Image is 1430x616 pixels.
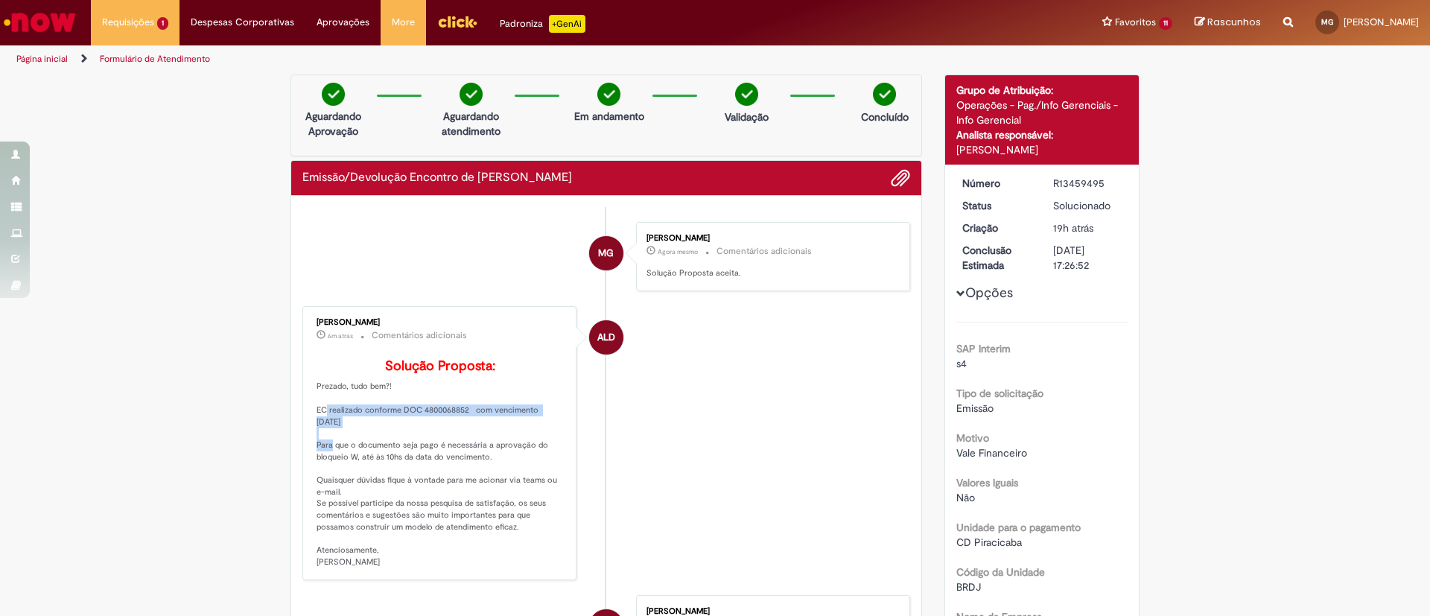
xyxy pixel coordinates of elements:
span: CD Piracicaba [956,536,1022,549]
p: Aguardando atendimento [435,109,507,139]
b: SAP Interim [956,342,1011,355]
span: Agora mesmo [658,247,698,256]
span: BRDJ [956,580,981,594]
span: Vale Financeiro [956,446,1027,460]
dt: Número [951,176,1043,191]
time: 29/08/2025 11:52:08 [658,247,698,256]
img: click_logo_yellow_360x200.png [437,10,477,33]
p: Em andamento [574,109,644,124]
img: check-circle-green.png [735,83,758,106]
div: Operações - Pag./Info Gerenciais - Info Gerencial [956,98,1128,127]
p: Concluído [861,109,909,124]
div: [PERSON_NAME] [646,234,894,243]
span: MG [1321,17,1333,27]
div: [PERSON_NAME] [956,142,1128,157]
dt: Status [951,198,1043,213]
dt: Criação [951,220,1043,235]
img: ServiceNow [1,7,78,37]
span: Não [956,491,975,504]
span: s4 [956,357,967,370]
b: Solução Proposta: [385,358,495,375]
small: Comentários adicionais [716,245,812,258]
b: Motivo [956,431,989,445]
span: 19h atrás [1053,221,1093,235]
div: Andressa Luiza Da Silva [589,320,623,355]
p: Prezado, tudo bem?! EC realizado conforme DOC 4800068852 com vencimento [DATE] Para que o documen... [317,359,565,568]
div: Solucionado [1053,198,1122,213]
div: 28/08/2025 17:18:25 [1053,220,1122,235]
span: 11 [1159,17,1172,30]
span: Despesas Corporativas [191,15,294,30]
a: Rascunhos [1195,16,1261,30]
span: Emissão [956,401,994,415]
img: check-circle-green.png [460,83,483,106]
span: More [392,15,415,30]
small: Comentários adicionais [372,329,467,342]
div: Padroniza [500,15,585,33]
b: Unidade para o pagamento [956,521,1081,534]
div: Matheus De Barros Giampaoli [589,236,623,270]
p: Solução Proposta aceita. [646,267,894,279]
span: Aprovações [317,15,369,30]
img: check-circle-green.png [873,83,896,106]
dt: Conclusão Estimada [951,243,1043,273]
img: check-circle-green.png [597,83,620,106]
h2: Emissão/Devolução Encontro de Contas Fornecedor Histórico de tíquete [302,171,572,185]
span: Requisições [102,15,154,30]
b: Tipo de solicitação [956,387,1043,400]
span: 6m atrás [328,331,353,340]
span: 1 [157,17,168,30]
span: Rascunhos [1207,15,1261,29]
button: Adicionar anexos [891,168,910,188]
p: Aguardando Aprovação [297,109,369,139]
div: R13459495 [1053,176,1122,191]
div: Analista responsável: [956,127,1128,142]
time: 28/08/2025 17:18:25 [1053,221,1093,235]
span: [PERSON_NAME] [1344,16,1419,28]
b: Valores Iguais [956,476,1018,489]
div: [PERSON_NAME] [317,318,565,327]
div: Grupo de Atribuição: [956,83,1128,98]
p: +GenAi [549,15,585,33]
img: check-circle-green.png [322,83,345,106]
a: Formulário de Atendimento [100,53,210,65]
div: [PERSON_NAME] [646,607,894,616]
ul: Trilhas de página [11,45,942,73]
a: Página inicial [16,53,68,65]
span: MG [598,235,614,271]
span: ALD [597,320,615,355]
div: [DATE] 17:26:52 [1053,243,1122,273]
b: Código da Unidade [956,565,1045,579]
span: Favoritos [1115,15,1156,30]
p: Validação [725,109,769,124]
time: 29/08/2025 11:46:09 [328,331,353,340]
